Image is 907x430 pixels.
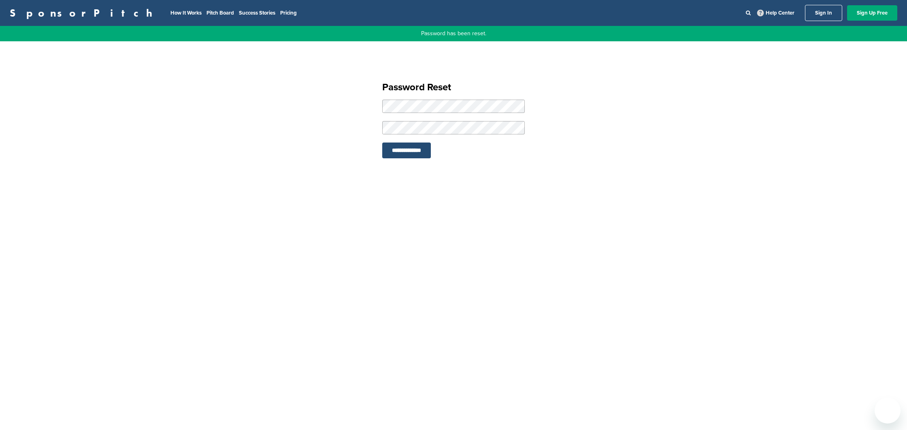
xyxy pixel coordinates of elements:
a: SponsorPitch [10,8,158,18]
a: Pitch Board [207,10,234,16]
a: Help Center [756,8,796,18]
a: Success Stories [239,10,275,16]
h1: Password Reset [382,80,525,95]
a: How It Works [170,10,202,16]
a: Sign Up Free [847,5,897,21]
iframe: Button to launch messaging window [875,398,901,424]
a: Sign In [805,5,842,21]
a: Pricing [280,10,297,16]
